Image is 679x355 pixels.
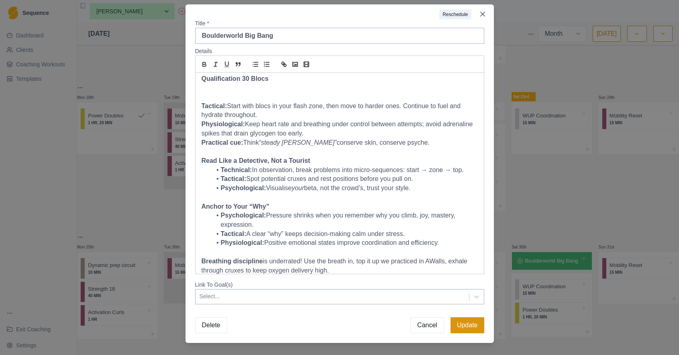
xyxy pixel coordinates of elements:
button: italic [210,60,221,69]
button: video [301,60,312,69]
label: Link To Goal(s) [195,281,484,304]
strong: Breathing discipline [202,258,263,265]
input: Awesome training day [195,28,484,44]
label: Details [195,47,479,55]
p: Think conserve skin, conserve psyche. [202,138,478,148]
strong: Read Like a Detective, Not a Tourist [202,157,310,164]
button: Cancel [410,317,444,333]
li: Spot potential cruxes and rest positions before you pull on. [211,174,478,184]
button: bold [199,60,210,69]
strong: Practical cue: [202,139,243,146]
li: Positive emotional states improve coordination and efficiency. [211,238,478,248]
button: Delete [195,317,227,333]
strong: Tactical: [221,175,247,182]
em: “steady [PERSON_NAME]” [259,139,337,146]
strong: Technical: [221,166,252,173]
strong: Physiological: [202,121,245,127]
button: blockquote [232,60,244,69]
button: underline [221,60,232,69]
strong: Qualification 30 Blocs [202,75,269,82]
button: Close [476,8,489,21]
p: Start with blocs in your flash zone, then move to harder ones. Continue to fuel and hydrate throu... [202,102,478,120]
button: list: bullet [250,60,261,69]
button: image [290,60,301,69]
label: Title [195,19,479,28]
em: your [292,185,304,191]
strong: Tactical: [202,103,227,109]
button: Reschedule [439,10,471,19]
strong: Tactical: [221,230,247,237]
p: is underrated! Use the breath in, top it up we practiced in AWalls, exhale through cruxes to keep... [202,257,478,275]
li: Pressure shrinks when you remember why you climb, joy, mastery, expression. [211,211,478,229]
strong: Psychological: [221,185,266,191]
li: Visualise beta, not the crowd’s, trust your style. [211,184,478,193]
button: Update [451,317,484,333]
li: In observation, break problems into micro-sequences: start → zone → top. [211,166,478,175]
button: link [278,60,290,69]
li: A clear “why” keeps decision-making calm under stress. [211,230,478,239]
p: Keep heart rate and breathing under control between attempts; avoid adrenaline spikes that drain ... [202,120,478,138]
strong: Psychological: [221,212,266,219]
button: list: ordered [261,60,272,69]
strong: Anchor to Your “Why” [202,203,269,210]
strong: Physiological: [221,239,264,246]
input: Link To Goal(s)Select... [200,292,201,301]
